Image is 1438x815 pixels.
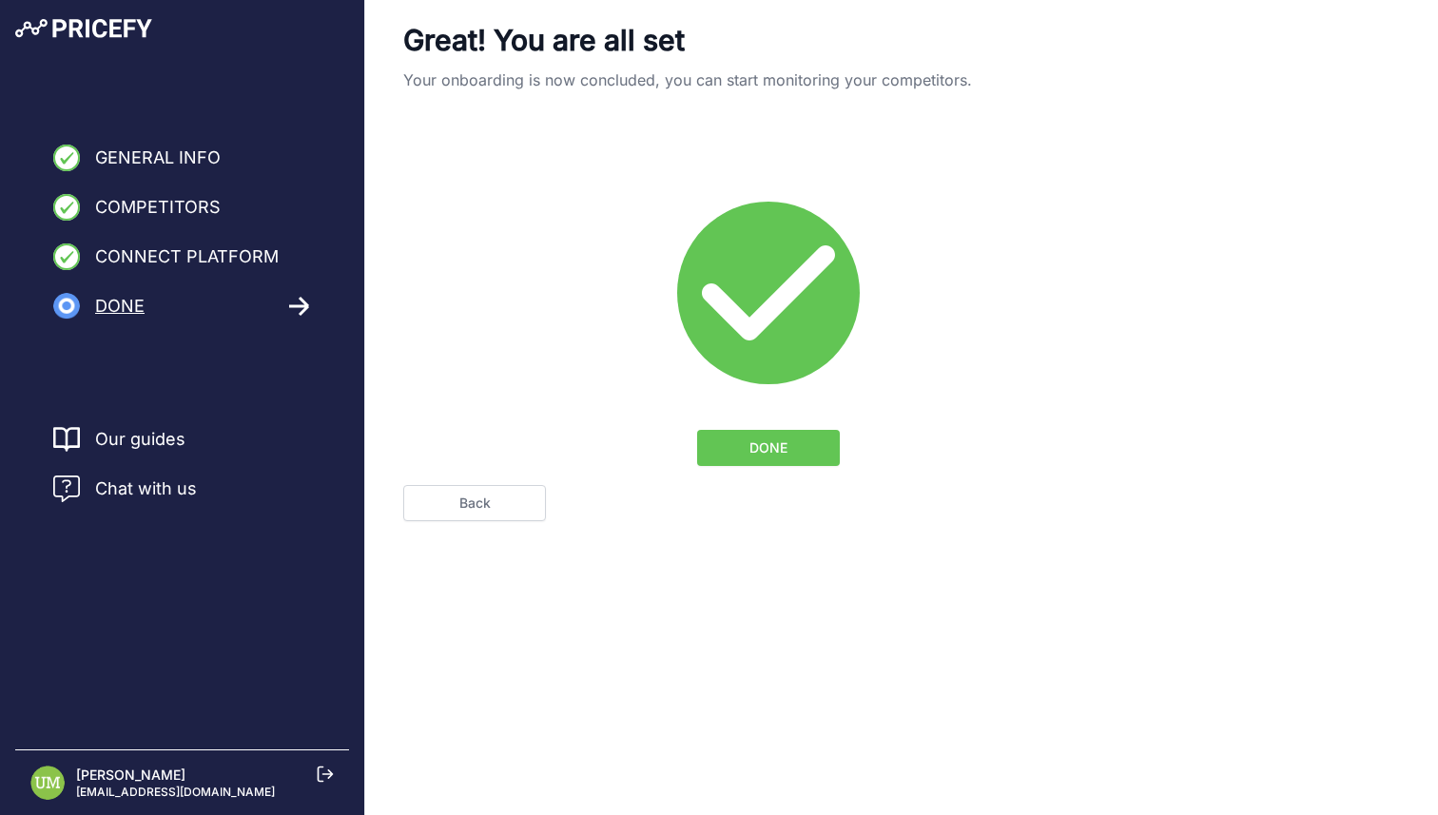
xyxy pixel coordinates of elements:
[53,475,197,502] a: Chat with us
[403,23,1134,57] p: Great! You are all set
[749,438,787,457] span: DONE
[403,485,546,521] a: Back
[95,243,279,270] span: Connect Platform
[403,68,1134,91] p: Your onboarding is now concluded, you can start monitoring your competitors.
[76,785,275,800] p: [EMAIL_ADDRESS][DOMAIN_NAME]
[95,426,185,453] a: Our guides
[697,430,840,466] button: DONE
[95,194,221,221] span: Competitors
[95,475,197,502] span: Chat with us
[95,293,145,320] span: Done
[15,19,152,38] img: Pricefy Logo
[95,145,221,171] span: General Info
[76,766,275,785] p: [PERSON_NAME]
